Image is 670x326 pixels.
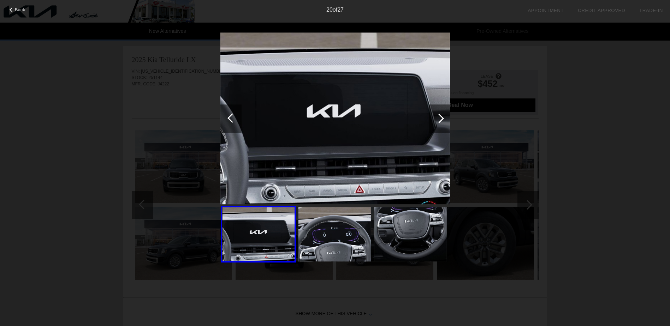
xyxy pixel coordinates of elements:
[220,32,450,205] img: image.aspx
[374,207,446,261] img: image.aspx
[326,7,333,13] span: 20
[578,8,625,13] a: Credit Approved
[639,8,663,13] a: Trade-In
[337,7,344,13] span: 27
[528,8,564,13] a: Appointment
[298,207,370,261] img: image.aspx
[15,7,25,12] span: Back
